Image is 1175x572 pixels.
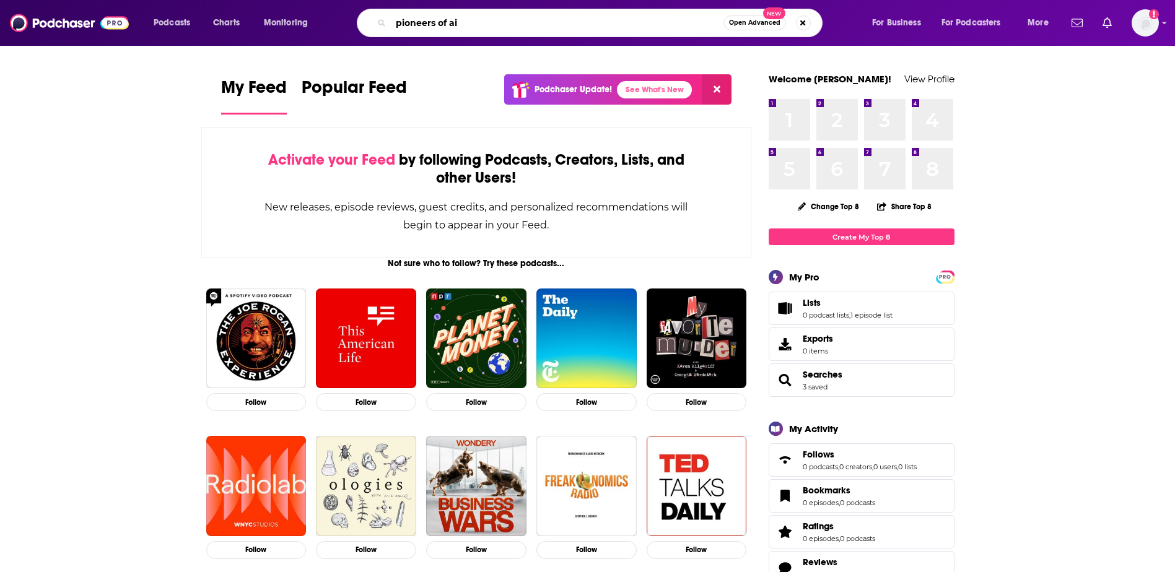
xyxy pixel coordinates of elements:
[268,150,395,169] span: Activate your Feed
[316,288,416,389] img: This American Life
[773,523,798,540] a: Ratings
[647,288,747,389] img: My Favorite Murder with Karen Kilgariff and Georgia Hardstark
[839,462,872,471] a: 0 creators
[316,541,416,559] button: Follow
[773,336,798,353] span: Exports
[803,333,833,344] span: Exports
[769,515,954,548] span: Ratings
[872,462,873,471] span: ,
[213,14,240,32] span: Charts
[938,272,953,282] span: PRO
[803,449,834,460] span: Follows
[803,297,821,308] span: Lists
[302,77,407,115] a: Popular Feed
[205,13,247,33] a: Charts
[803,311,849,319] a: 0 podcast lists
[647,393,747,411] button: Follow
[803,557,875,568] a: Reviews
[255,13,324,33] button: open menu
[840,498,875,507] a: 0 podcasts
[10,11,129,35] img: Podchaser - Follow, Share and Rate Podcasts
[316,436,416,536] img: Ologies with Alie Ward
[773,300,798,317] a: Lists
[647,541,747,559] button: Follow
[426,436,526,536] img: Business Wars
[769,443,954,477] span: Follows
[536,541,637,559] button: Follow
[536,393,637,411] button: Follow
[904,73,954,85] a: View Profile
[302,77,407,105] span: Popular Feed
[617,81,692,98] a: See What's New
[849,311,850,319] span: ,
[206,288,307,389] img: The Joe Rogan Experience
[839,498,840,507] span: ,
[838,462,839,471] span: ,
[206,436,307,536] img: Radiolab
[536,288,637,389] img: The Daily
[391,13,723,33] input: Search podcasts, credits, & more...
[769,73,891,85] a: Welcome [PERSON_NAME]!
[264,151,689,187] div: by following Podcasts, Creators, Lists, and other Users!
[803,347,833,355] span: 0 items
[145,13,206,33] button: open menu
[1098,12,1117,33] a: Show notifications dropdown
[264,198,689,234] div: New releases, episode reviews, guest credits, and personalized recommendations will begin to appe...
[426,541,526,559] button: Follow
[803,498,839,507] a: 0 episodes
[803,462,838,471] a: 0 podcasts
[1132,9,1159,37] button: Show profile menu
[369,9,834,37] div: Search podcasts, credits, & more...
[773,451,798,469] a: Follows
[897,462,898,471] span: ,
[264,14,308,32] span: Monitoring
[790,199,867,214] button: Change Top 8
[803,521,875,532] a: Ratings
[933,13,1019,33] button: open menu
[863,13,937,33] button: open menu
[850,311,893,319] a: 1 episode list
[201,258,752,269] div: Not sure who to follow? Try these podcasts...
[803,557,837,568] span: Reviews
[769,479,954,513] span: Bookmarks
[803,485,875,496] a: Bookmarks
[898,462,917,471] a: 0 lists
[647,436,747,536] img: TED Talks Daily
[536,436,637,536] img: Freakonomics Radio
[1149,9,1159,19] svg: Add a profile image
[426,393,526,411] button: Follow
[876,194,932,219] button: Share Top 8
[729,20,780,26] span: Open Advanced
[803,369,842,380] span: Searches
[803,521,834,532] span: Ratings
[803,383,828,391] a: 3 saved
[1132,9,1159,37] span: Logged in as WE_Broadcast
[803,485,850,496] span: Bookmarks
[1019,13,1064,33] button: open menu
[426,288,526,389] a: Planet Money
[1067,12,1088,33] a: Show notifications dropdown
[803,534,839,543] a: 0 episodes
[723,15,786,30] button: Open AdvancedNew
[769,327,954,361] a: Exports
[773,487,798,505] a: Bookmarks
[941,14,1001,32] span: For Podcasters
[1132,9,1159,37] img: User Profile
[873,462,897,471] a: 0 users
[938,272,953,281] a: PRO
[840,534,875,543] a: 0 podcasts
[872,14,921,32] span: For Business
[206,393,307,411] button: Follow
[763,7,785,19] span: New
[769,228,954,245] a: Create My Top 8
